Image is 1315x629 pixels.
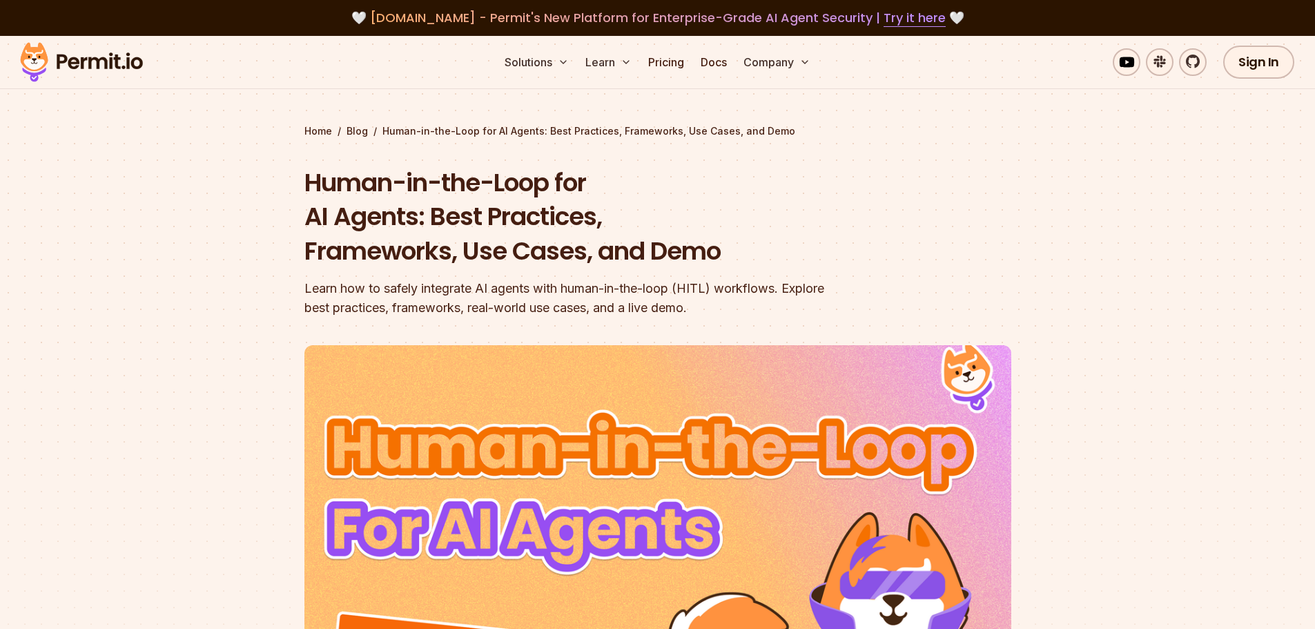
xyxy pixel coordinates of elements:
[499,48,574,76] button: Solutions
[33,8,1282,28] div: 🤍 🤍
[643,48,690,76] a: Pricing
[370,9,946,26] span: [DOMAIN_NAME] - Permit's New Platform for Enterprise-Grade AI Agent Security |
[738,48,816,76] button: Company
[695,48,732,76] a: Docs
[1223,46,1294,79] a: Sign In
[304,124,332,138] a: Home
[304,279,835,318] div: Learn how to safely integrate AI agents with human-in-the-loop (HITL) workflows. Explore best pra...
[14,39,149,86] img: Permit logo
[884,9,946,27] a: Try it here
[304,166,835,269] h1: Human-in-the-Loop for AI Agents: Best Practices, Frameworks, Use Cases, and Demo
[304,124,1011,138] div: / /
[347,124,368,138] a: Blog
[580,48,637,76] button: Learn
